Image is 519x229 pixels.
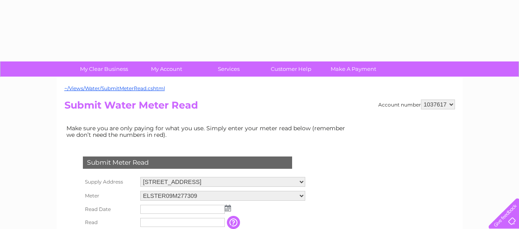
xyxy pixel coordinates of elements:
[81,203,138,216] th: Read Date
[195,61,263,77] a: Services
[64,100,455,115] h2: Submit Water Meter Read
[83,156,292,169] div: Submit Meter Read
[81,216,138,229] th: Read
[225,205,231,211] img: ...
[64,123,352,140] td: Make sure you are only paying for what you use. Simply enter your meter read below (remember we d...
[257,61,325,77] a: Customer Help
[81,189,138,203] th: Meter
[64,85,165,91] a: ~/Views/Water/SubmitMeterRead.cshtml
[227,216,242,229] input: Information
[133,61,200,77] a: My Account
[70,61,138,77] a: My Clear Business
[320,61,387,77] a: Make A Payment
[378,100,455,109] div: Account number
[81,175,138,189] th: Supply Address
